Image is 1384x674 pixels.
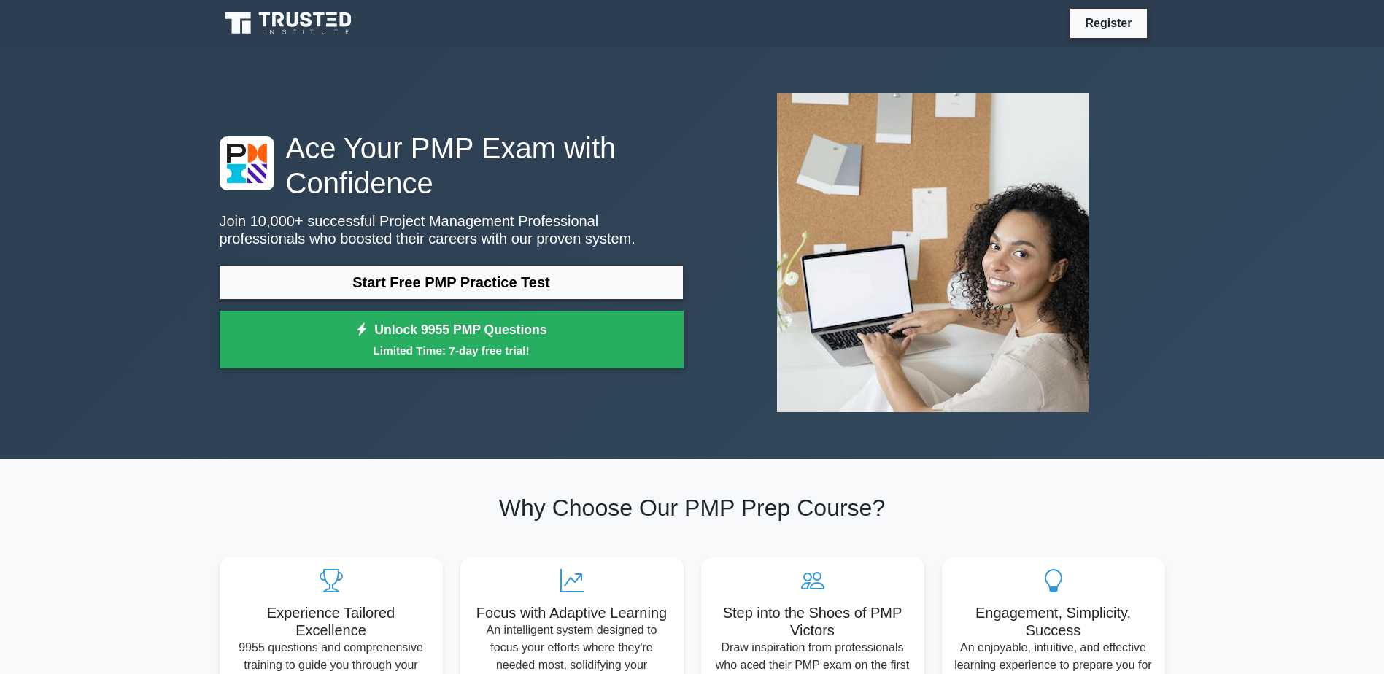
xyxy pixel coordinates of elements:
[220,265,684,300] a: Start Free PMP Practice Test
[1076,14,1140,32] a: Register
[954,604,1153,639] h5: Engagement, Simplicity, Success
[220,311,684,369] a: Unlock 9955 PMP QuestionsLimited Time: 7-day free trial!
[231,604,431,639] h5: Experience Tailored Excellence
[238,342,665,359] small: Limited Time: 7-day free trial!
[472,604,672,621] h5: Focus with Adaptive Learning
[220,494,1165,522] h2: Why Choose Our PMP Prep Course?
[220,131,684,201] h1: Ace Your PMP Exam with Confidence
[713,604,913,639] h5: Step into the Shoes of PMP Victors
[220,212,684,247] p: Join 10,000+ successful Project Management Professional professionals who boosted their careers w...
